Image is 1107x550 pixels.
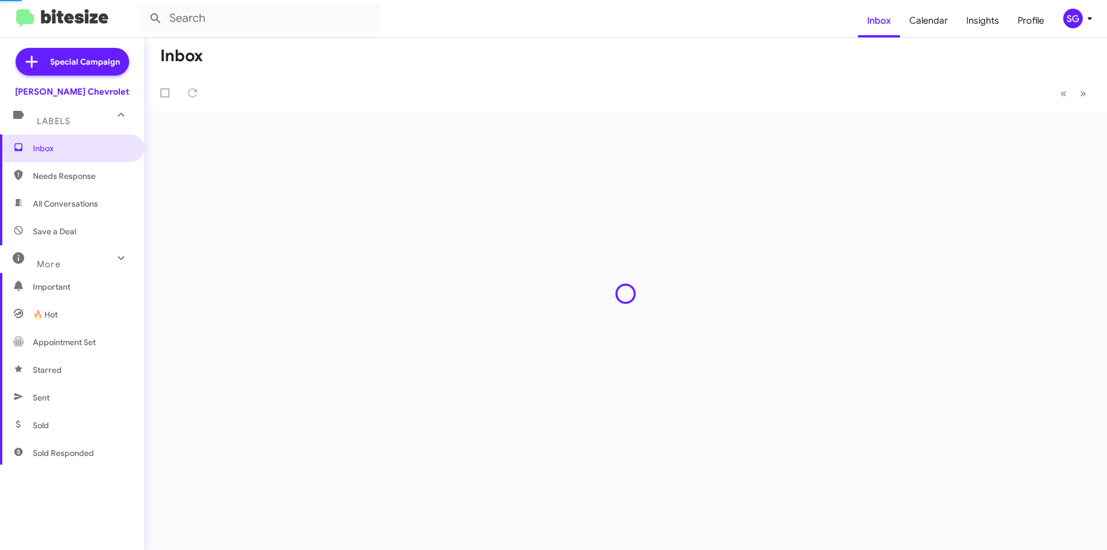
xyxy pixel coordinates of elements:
[33,309,58,320] span: 🔥 Hot
[33,198,98,209] span: All Conversations
[33,447,94,459] span: Sold Responded
[33,392,50,403] span: Sent
[37,116,70,126] span: Labels
[900,4,957,38] a: Calendar
[140,5,382,32] input: Search
[16,48,129,76] a: Special Campaign
[15,86,129,98] div: [PERSON_NAME] Chevrolet
[1063,9,1083,28] div: SG
[33,336,96,348] span: Appointment Set
[1080,86,1086,100] span: »
[33,170,131,182] span: Needs Response
[957,4,1008,38] a: Insights
[37,259,61,270] span: More
[1073,81,1093,105] button: Next
[1053,81,1074,105] button: Previous
[33,226,76,237] span: Save a Deal
[1060,86,1067,100] span: «
[33,281,131,293] span: Important
[1008,4,1053,38] a: Profile
[1054,81,1093,105] nav: Page navigation example
[160,47,203,65] h1: Inbox
[1053,9,1094,28] button: SG
[33,364,62,376] span: Starred
[33,420,49,431] span: Sold
[33,143,131,154] span: Inbox
[50,56,120,68] span: Special Campaign
[858,4,900,38] a: Inbox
